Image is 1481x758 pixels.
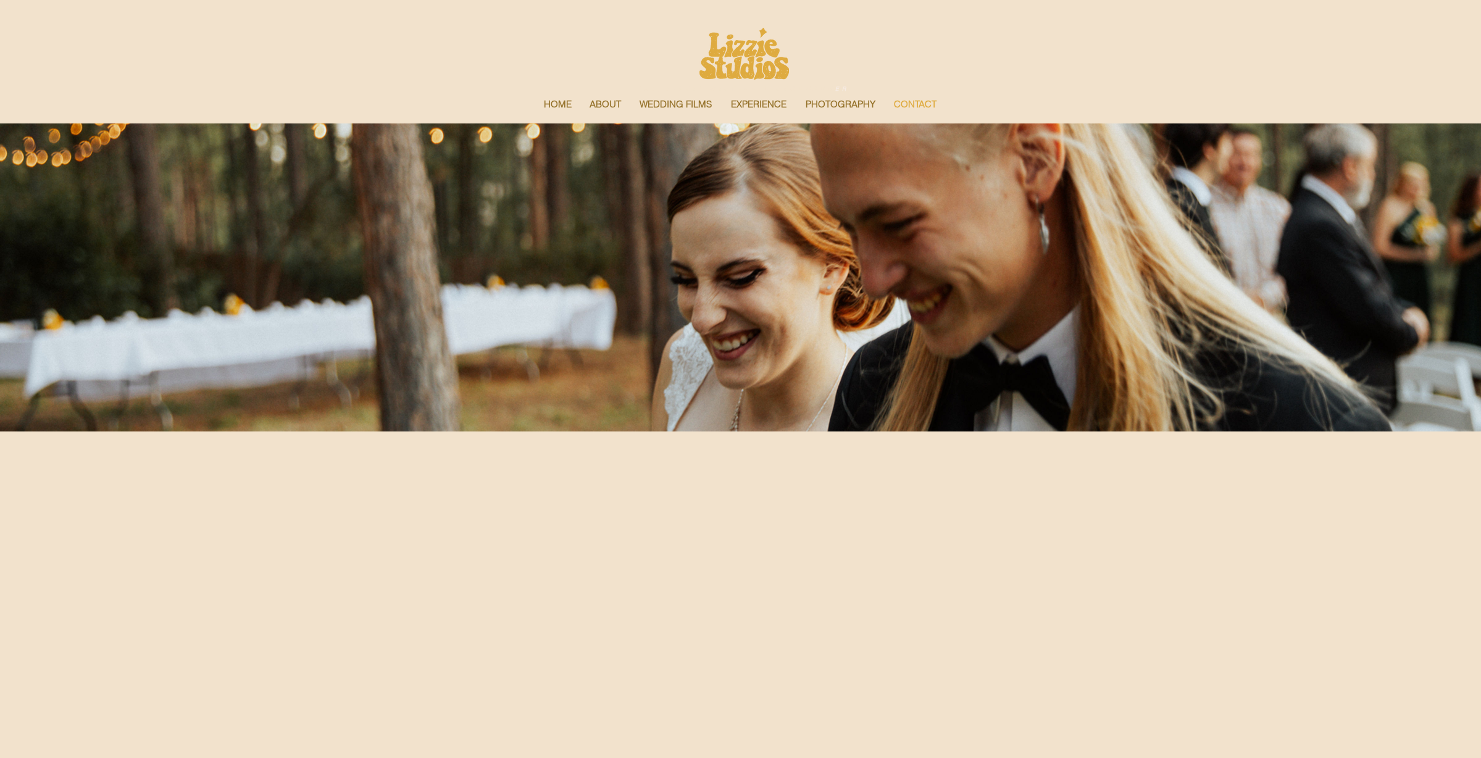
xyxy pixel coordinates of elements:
[538,91,578,117] p: HOME
[796,91,885,117] a: PHOTOGRAPHY
[633,91,718,117] p: WEDDING FILMS
[725,91,793,117] p: EXPERIENCE
[630,91,722,117] a: WEDDING FILMS
[580,91,630,117] a: ABOUT
[438,91,1042,117] nav: Site
[722,91,796,117] a: EXPERIENCE
[639,83,835,93] span: [US_STATE] WEDDING VIDEOGRAPH
[535,91,580,117] a: HOME
[799,91,882,117] p: PHOTOGRAPHY
[699,28,789,80] img: old logo yellow.png
[885,91,946,117] a: CONTACT
[888,91,943,117] p: CONTACT
[583,91,627,117] p: ABOUT
[835,83,849,93] span: ER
